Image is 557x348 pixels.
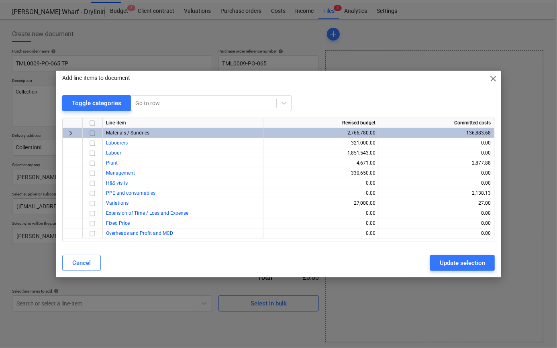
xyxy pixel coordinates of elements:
[517,309,557,348] iframe: Chat Widget
[267,218,375,228] div: 0.00
[382,138,491,148] div: 0.00
[106,160,118,166] a: Plant
[106,150,121,156] a: Labour
[267,168,375,178] div: 330,650.00
[382,228,491,238] div: 0.00
[379,118,494,128] div: Committed costs
[103,118,263,128] div: Line-item
[440,258,485,268] div: Update selection
[488,74,498,83] span: close
[66,128,75,138] span: keyboard_arrow_right
[267,228,375,238] div: 0.00
[382,198,491,208] div: 27.00
[382,158,491,168] div: 2,877.88
[106,210,188,216] a: Extension of Time / Loss and Expense
[72,98,121,108] div: Toggle categories
[267,158,375,168] div: 4,671.00
[106,170,135,176] a: Management
[382,178,491,188] div: 0.00
[106,190,155,196] a: PPE and consumables
[62,255,101,271] button: Cancel
[62,74,130,82] p: Add line-items to document
[267,138,375,148] div: 321,000.00
[382,188,491,198] div: 2,138.13
[382,208,491,218] div: 0.00
[106,200,129,206] a: Variations
[62,95,131,111] button: Toggle categories
[267,148,375,158] div: 1,851,543.00
[106,130,149,136] span: Materials / Sundries
[267,178,375,188] div: 0.00
[267,188,375,198] div: 0.00
[382,218,491,228] div: 0.00
[263,118,379,128] div: Revised budget
[382,148,491,158] div: 0.00
[382,168,491,178] div: 0.00
[106,220,130,226] a: Fixed Price
[267,208,375,218] div: 0.00
[267,128,375,138] div: 2,766,780.00
[106,180,128,186] a: H&S visits
[106,140,128,146] a: Labourers
[382,128,491,138] div: 136,883.68
[430,255,495,271] button: Update selection
[267,198,375,208] div: 27,000.00
[106,230,173,236] a: Overheads and Profit and MCD
[72,258,91,268] div: Cancel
